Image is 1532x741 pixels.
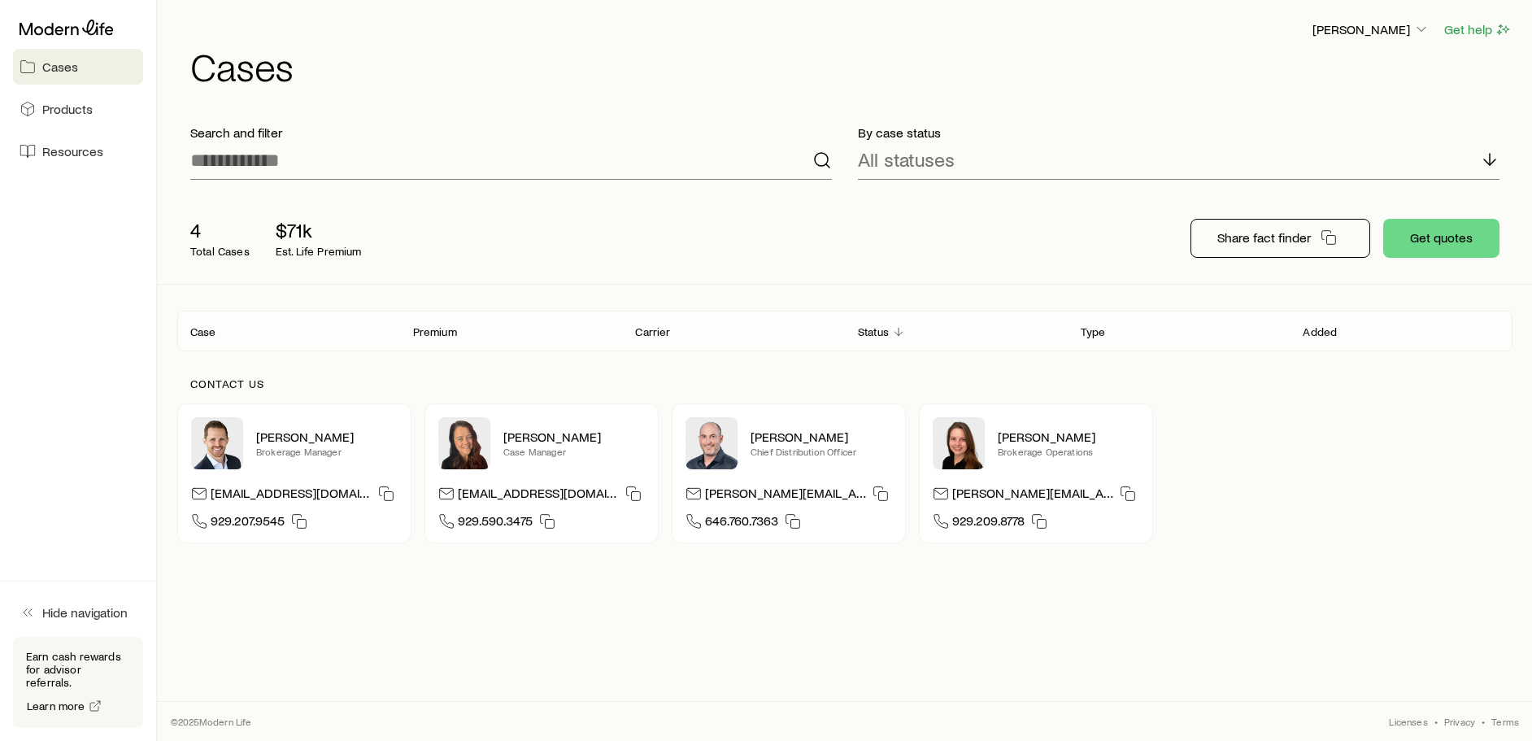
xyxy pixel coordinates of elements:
[42,59,78,75] span: Cases
[1482,715,1485,728] span: •
[190,377,1499,390] p: Contact us
[858,325,889,338] p: Status
[933,417,985,469] img: Ellen Wall
[211,512,285,534] span: 929.207.9545
[13,91,143,127] a: Products
[1217,229,1311,246] p: Share fact finder
[191,417,243,469] img: Nick Weiler
[171,715,252,728] p: © 2025 Modern Life
[858,148,955,171] p: All statuses
[276,219,362,242] p: $71k
[1190,219,1370,258] button: Share fact finder
[42,604,128,621] span: Hide navigation
[438,417,490,469] img: Abby McGuigan
[952,512,1025,534] span: 929.209.8778
[503,445,645,458] p: Case Manager
[1312,21,1430,37] p: [PERSON_NAME]
[1312,20,1430,40] button: [PERSON_NAME]
[42,101,93,117] span: Products
[858,124,1499,141] p: By case status
[276,245,362,258] p: Est. Life Premium
[26,650,130,689] p: Earn cash rewards for advisor referrals.
[705,512,778,534] span: 646.760.7363
[1081,325,1106,338] p: Type
[13,595,143,630] button: Hide navigation
[190,219,250,242] p: 4
[998,445,1139,458] p: Brokerage Operations
[13,49,143,85] a: Cases
[1444,715,1475,728] a: Privacy
[27,700,85,712] span: Learn more
[1434,715,1438,728] span: •
[635,325,670,338] p: Carrier
[42,143,103,159] span: Resources
[1491,715,1519,728] a: Terms
[256,445,398,458] p: Brokerage Manager
[413,325,457,338] p: Premium
[952,485,1113,507] p: [PERSON_NAME][EMAIL_ADDRESS][DOMAIN_NAME]
[190,325,216,338] p: Case
[190,245,250,258] p: Total Cases
[177,311,1512,351] div: Client cases
[458,485,619,507] p: [EMAIL_ADDRESS][DOMAIN_NAME]
[1303,325,1337,338] p: Added
[13,637,143,728] div: Earn cash rewards for advisor referrals.Learn more
[458,512,533,534] span: 929.590.3475
[256,429,398,445] p: [PERSON_NAME]
[751,429,892,445] p: [PERSON_NAME]
[1383,219,1499,258] button: Get quotes
[13,133,143,169] a: Resources
[1389,715,1427,728] a: Licenses
[190,46,1512,85] h1: Cases
[705,485,866,507] p: [PERSON_NAME][EMAIL_ADDRESS][DOMAIN_NAME]
[1443,20,1512,39] button: Get help
[751,445,892,458] p: Chief Distribution Officer
[211,485,372,507] p: [EMAIL_ADDRESS][DOMAIN_NAME]
[190,124,832,141] p: Search and filter
[998,429,1139,445] p: [PERSON_NAME]
[503,429,645,445] p: [PERSON_NAME]
[685,417,738,469] img: Dan Pierson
